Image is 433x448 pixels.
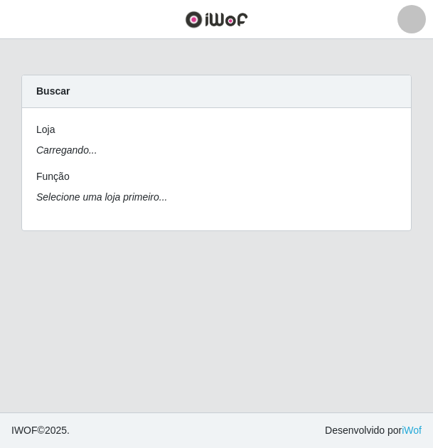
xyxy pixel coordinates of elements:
[11,425,38,436] span: IWOF
[11,423,70,438] span: © 2025 .
[36,85,70,97] strong: Buscar
[36,144,97,156] i: Carregando...
[325,423,422,438] span: Desenvolvido por
[185,11,248,28] img: CoreUI Logo
[36,122,55,137] label: Loja
[36,169,70,184] label: Função
[402,425,422,436] a: iWof
[36,191,167,203] i: Selecione uma loja primeiro...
